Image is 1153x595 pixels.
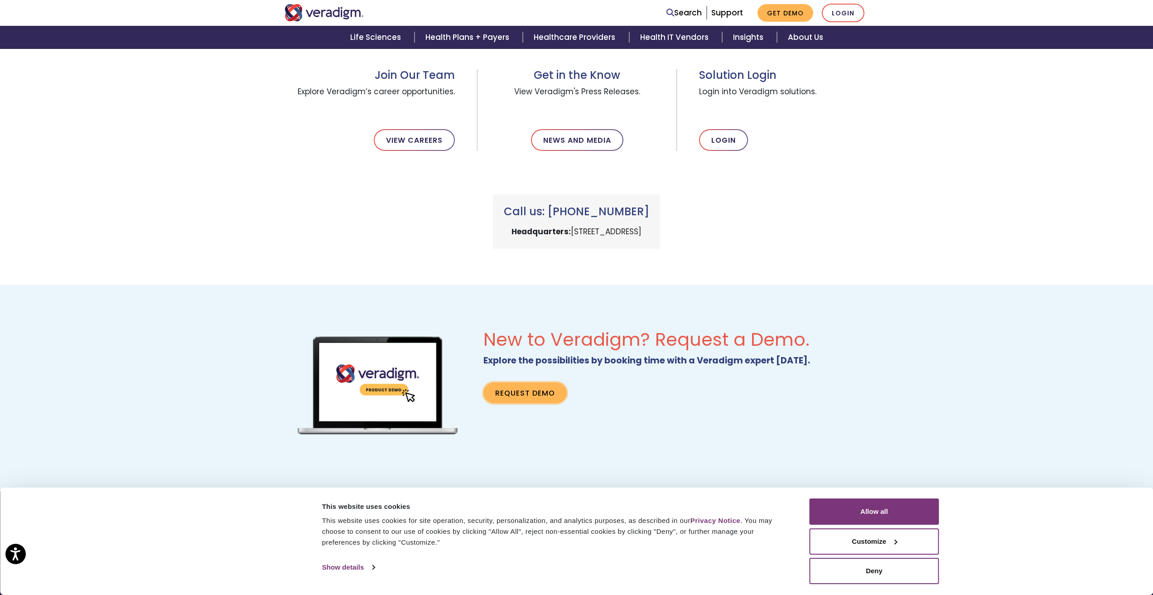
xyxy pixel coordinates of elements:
[483,329,868,350] h2: New to Veradigm? Request a Demo.
[629,26,722,49] a: Health IT Vendors
[777,26,834,49] a: About Us
[374,129,455,151] a: View Careers
[285,4,364,21] img: Veradigm logo
[810,528,939,555] button: Customize
[810,558,939,584] button: Deny
[699,82,868,115] span: Login into Veradigm solutions.
[699,69,868,82] h3: Solution Login
[500,69,654,82] h3: Get in the Know
[822,4,864,22] a: Login
[285,82,455,115] span: Explore Veradigm’s career opportunities.
[483,382,567,403] a: Request Demo
[810,498,939,525] button: Allow all
[339,26,415,49] a: Life Sciences
[483,354,868,368] p: Explore the possibilities by booking time with a Veradigm expert [DATE].
[690,517,740,524] a: Privacy Notice
[322,515,789,548] div: This website uses cookies for site operation, security, personalization, and analytics purposes, ...
[722,26,777,49] a: Insights
[523,26,629,49] a: Healthcare Providers
[504,205,649,218] h3: Call us: [PHONE_NUMBER]
[500,82,654,115] span: View Veradigm's Press Releases.
[531,129,623,151] a: News and Media
[322,501,789,512] div: This website uses cookies
[757,4,813,22] a: Get Demo
[666,7,702,19] a: Search
[699,129,748,151] a: Login
[511,226,571,237] strong: Headquarters:
[415,26,523,49] a: Health Plans + Payers
[322,561,375,574] a: Show details
[504,226,649,238] p: [STREET_ADDRESS]
[285,69,455,82] h3: Join Our Team
[711,7,743,18] a: Support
